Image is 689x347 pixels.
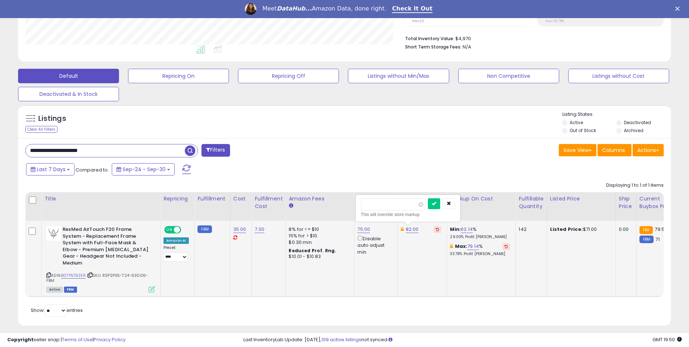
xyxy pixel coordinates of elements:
img: 31etXIHL0iL._SL40_.jpg [46,226,61,241]
h5: Listings [38,114,66,124]
a: Privacy Policy [94,336,126,343]
b: Short Term Storage Fees: [405,44,462,50]
div: Clear All Filters [25,126,58,133]
b: Min: [450,226,461,233]
p: 29.00% Profit [PERSON_NAME] [450,234,510,240]
b: Reduced Prof. Rng. [289,247,336,254]
div: Amazon Fees [289,195,351,203]
div: Title [44,195,157,203]
p: 33.78% Profit [PERSON_NAME] [450,251,510,257]
div: Listed Price [550,195,613,203]
small: Amazon Fees. [289,203,293,209]
small: FBM [639,236,654,243]
div: Fulfillable Quantity [519,195,544,210]
div: Repricing [163,195,191,203]
b: Listed Price: [550,226,583,233]
button: Non Competitive [458,69,559,83]
label: Out of Stock [570,127,596,134]
a: Terms of Use [62,336,93,343]
div: $10.01 - $10.83 [289,254,349,260]
small: FBM [197,225,212,233]
div: Cost [233,195,249,203]
a: B07P5T8ZKR [61,272,86,279]
span: Last 7 Days [37,166,65,173]
i: This overrides the store level max markup for this listing [450,244,453,249]
div: ASIN: [46,226,155,292]
i: Revert to store-level Max Markup [505,245,508,248]
a: 79.14 [467,243,479,250]
b: ResMed AirTouch F20 Frame System - Replacement Frame System with Full-Face Mask & Elbow - Premium... [63,226,150,268]
span: Compared to: [76,166,109,173]
button: Last 7 Days [26,163,75,175]
div: 15% for > $10 [289,233,349,239]
button: Columns [597,144,631,156]
b: Max: [455,243,468,250]
button: Actions [633,144,664,156]
div: Displaying 1 to 1 of 1 items [606,182,664,189]
div: Fulfillment Cost [255,195,282,210]
div: $71.00 [550,226,610,233]
span: | SKU: RSPSP35-724-63006-FBM [46,272,148,283]
label: Deactivated [624,119,651,126]
div: Close [675,7,682,11]
div: Amazon AI [163,237,189,244]
button: Sep-24 - Sep-30 [112,163,175,175]
div: Disable auto adjust min [357,234,392,255]
div: seller snap | | [7,337,126,343]
div: 0.00 [619,226,631,233]
button: Listings without Cost [568,69,669,83]
p: Listing States: [562,111,671,118]
div: 142 [519,226,541,233]
button: Repricing On [128,69,229,83]
a: 82.00 [406,226,419,233]
small: FBA [639,226,653,234]
span: All listings currently available for purchase on Amazon [46,287,63,293]
a: 7.00 [255,226,264,233]
button: Listings without Min/Max [348,69,449,83]
a: 75.00 [357,226,370,233]
span: 2025-10-8 19:50 GMT [652,336,682,343]
button: Default [18,69,119,83]
small: Prev: 23 [412,19,424,23]
span: 71 [655,236,659,243]
div: Last InventoryLab Update: [DATE], not synced. [243,337,682,343]
div: Ship Price [619,195,633,210]
button: Save View [559,144,596,156]
label: Active [570,119,583,126]
div: % [450,243,510,257]
th: The percentage added to the cost of goods (COGS) that forms the calculator for Min & Max prices. [447,192,516,221]
div: Preset: [163,245,189,262]
a: 109 active listings [322,336,361,343]
div: Current Buybox Price [639,195,677,210]
span: Sep-24 - Sep-30 [123,166,166,173]
img: Profile image for Georgie [245,3,256,15]
span: 79.5 [655,226,664,233]
div: $0.30 min [289,239,349,246]
li: $4,970 [405,34,658,42]
span: FBM [64,287,77,293]
div: This will override store markup [361,211,455,218]
label: Archived [624,127,643,134]
span: Show: entries [31,307,83,314]
span: OFF [180,227,192,233]
i: DataHub... [277,5,312,12]
i: This overrides the store level Dynamic Max Price for this listing [401,227,404,232]
div: % [450,226,510,240]
small: Prev: 53.78% [545,19,564,23]
strong: Copyright [7,336,34,343]
div: 8% for <= $10 [289,226,349,233]
div: Markup on Cost [450,195,513,203]
a: Check It Out [392,5,433,13]
span: ON [165,227,174,233]
div: Fulfillment [197,195,227,203]
div: Meet Amazon Data, done right. [262,5,386,12]
span: Columns [602,147,625,154]
a: 35.00 [233,226,246,233]
i: Revert to store-level Dynamic Max Price [436,228,439,231]
span: N/A [463,43,471,50]
a: 62.14 [461,226,473,233]
b: Total Inventory Value: [405,35,454,42]
button: Filters [201,144,230,157]
button: Repricing Off [238,69,339,83]
button: Deactivated & In Stock [18,87,119,101]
